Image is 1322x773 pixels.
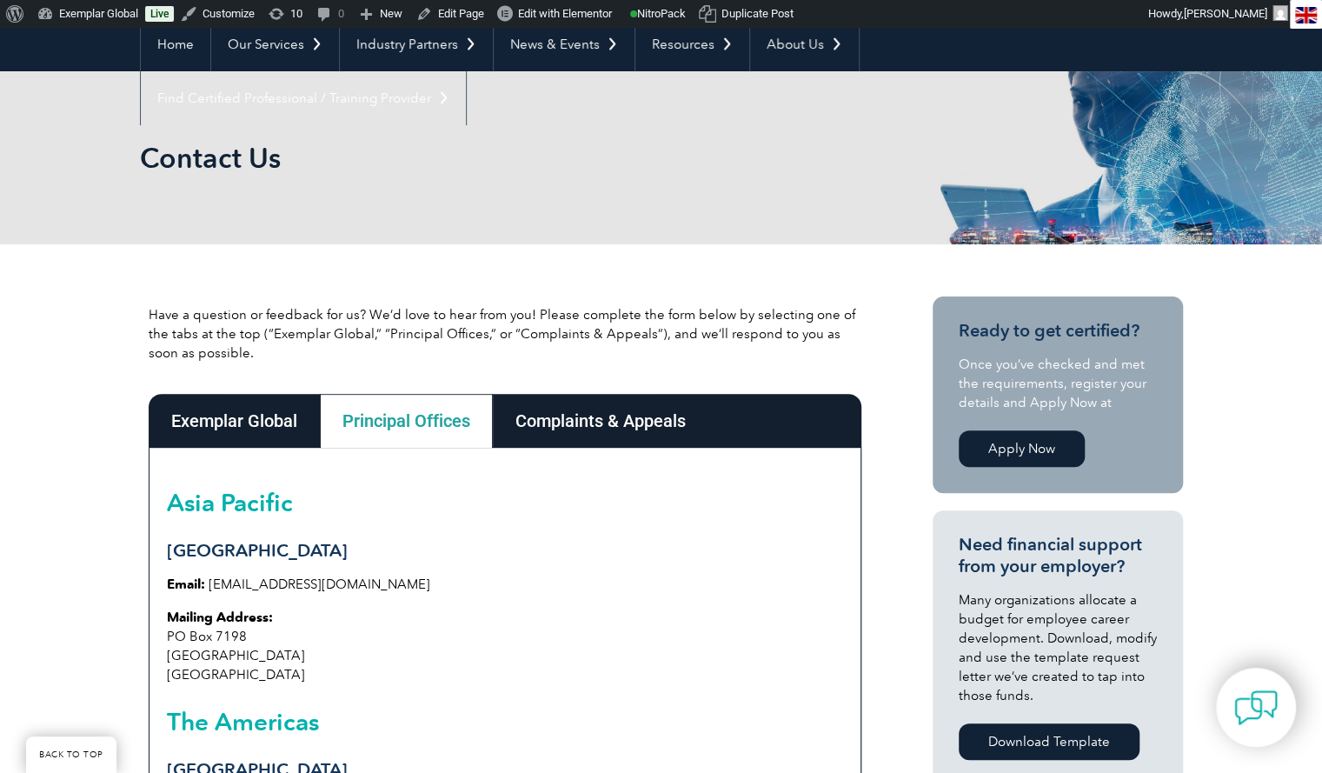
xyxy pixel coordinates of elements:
h3: Ready to get certified? [959,320,1157,342]
h3: [GEOGRAPHIC_DATA] [167,540,843,562]
a: Apply Now [959,430,1085,467]
a: Download Template [959,723,1139,760]
div: Principal Offices [320,394,493,448]
p: Once you’ve checked and met the requirements, register your details and Apply Now at [959,355,1157,412]
div: Complaints & Appeals [493,394,708,448]
a: Our Services [211,17,339,71]
a: Industry Partners [340,17,493,71]
a: Resources [635,17,749,71]
a: About Us [750,17,859,71]
a: BACK TO TOP [26,736,116,773]
a: [EMAIL_ADDRESS][DOMAIN_NAME] [209,576,430,592]
strong: Email: [167,576,205,592]
h2: The Americas [167,708,843,736]
div: Exemplar Global [149,394,320,448]
a: Home [141,17,210,71]
span: Edit with Elementor [518,7,612,20]
a: Live [145,6,174,22]
p: PO Box 7198 [GEOGRAPHIC_DATA] [GEOGRAPHIC_DATA] [167,608,843,684]
p: Have a question or feedback for us? We’d love to hear from you! Please complete the form below by... [149,305,861,363]
a: Find Certified Professional / Training Provider [141,71,466,125]
a: News & Events [494,17,634,71]
p: Many organizations allocate a budget for employee career development. Download, modify and use th... [959,590,1157,705]
h1: Contact Us [140,141,807,175]
span: [PERSON_NAME] [1184,7,1267,20]
img: contact-chat.png [1234,686,1278,730]
h3: Need financial support from your employer? [959,534,1157,577]
h2: Asia Pacific [167,489,843,516]
img: en [1295,7,1317,23]
strong: Mailing Address: [167,610,273,625]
